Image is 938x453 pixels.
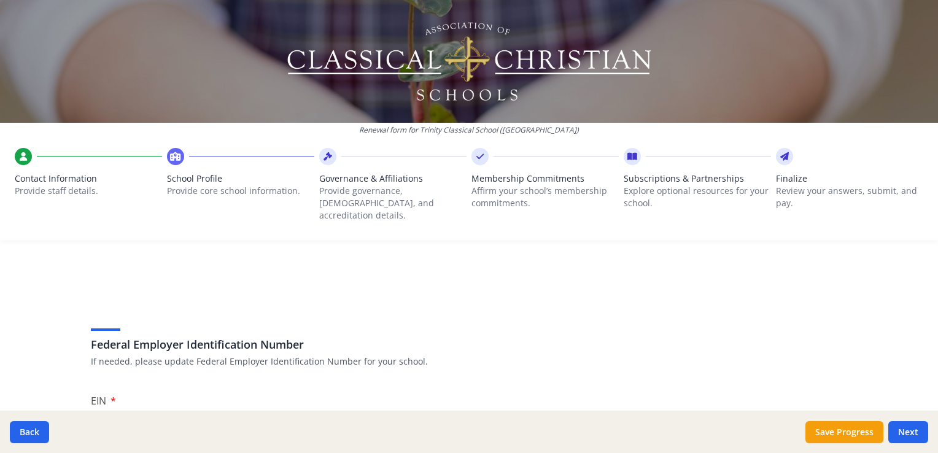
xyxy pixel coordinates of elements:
img: Logo [285,18,653,104]
h3: Federal Employer Identification Number [91,336,847,353]
p: Explore optional resources for your school. [624,185,771,209]
span: School Profile [167,172,314,185]
p: Provide staff details. [15,185,162,197]
span: Governance & Affiliations [319,172,467,185]
p: Affirm your school’s membership commitments. [471,185,619,209]
p: If needed, please update Federal Employer Identification Number for your school. [91,355,847,368]
p: Provide governance, [DEMOGRAPHIC_DATA], and accreditation details. [319,185,467,222]
button: Next [888,421,928,443]
span: Contact Information [15,172,162,185]
span: Finalize [776,172,923,185]
button: Back [10,421,49,443]
p: Review your answers, submit, and pay. [776,185,923,209]
span: Subscriptions & Partnerships [624,172,771,185]
p: Provide core school information. [167,185,314,197]
span: EIN [91,394,106,408]
span: Membership Commitments [471,172,619,185]
button: Save Progress [805,421,883,443]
